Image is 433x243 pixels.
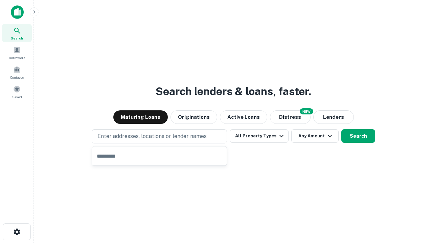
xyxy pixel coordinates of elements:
span: Borrowers [9,55,25,60]
span: Saved [12,94,22,100]
button: Any Amount [291,129,339,143]
button: Maturing Loans [113,110,168,124]
a: Saved [2,83,32,101]
a: Search [2,24,32,42]
div: NEW [300,108,313,114]
button: Active Loans [220,110,267,124]
button: Enter addresses, locations or lender names [92,129,227,143]
button: Lenders [313,110,354,124]
a: Borrowers [2,44,32,62]
img: capitalize-icon.png [11,5,24,19]
p: Enter addresses, locations or lender names [97,132,207,140]
a: Contacts [2,63,32,81]
iframe: Chat Widget [399,189,433,221]
button: All Property Types [230,129,289,143]
h3: Search lenders & loans, faster. [156,83,311,100]
span: Search [11,35,23,41]
button: Search [341,129,375,143]
button: Originations [170,110,217,124]
span: Contacts [10,75,24,80]
button: Search distressed loans with lien and other non-mortgage details. [270,110,311,124]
